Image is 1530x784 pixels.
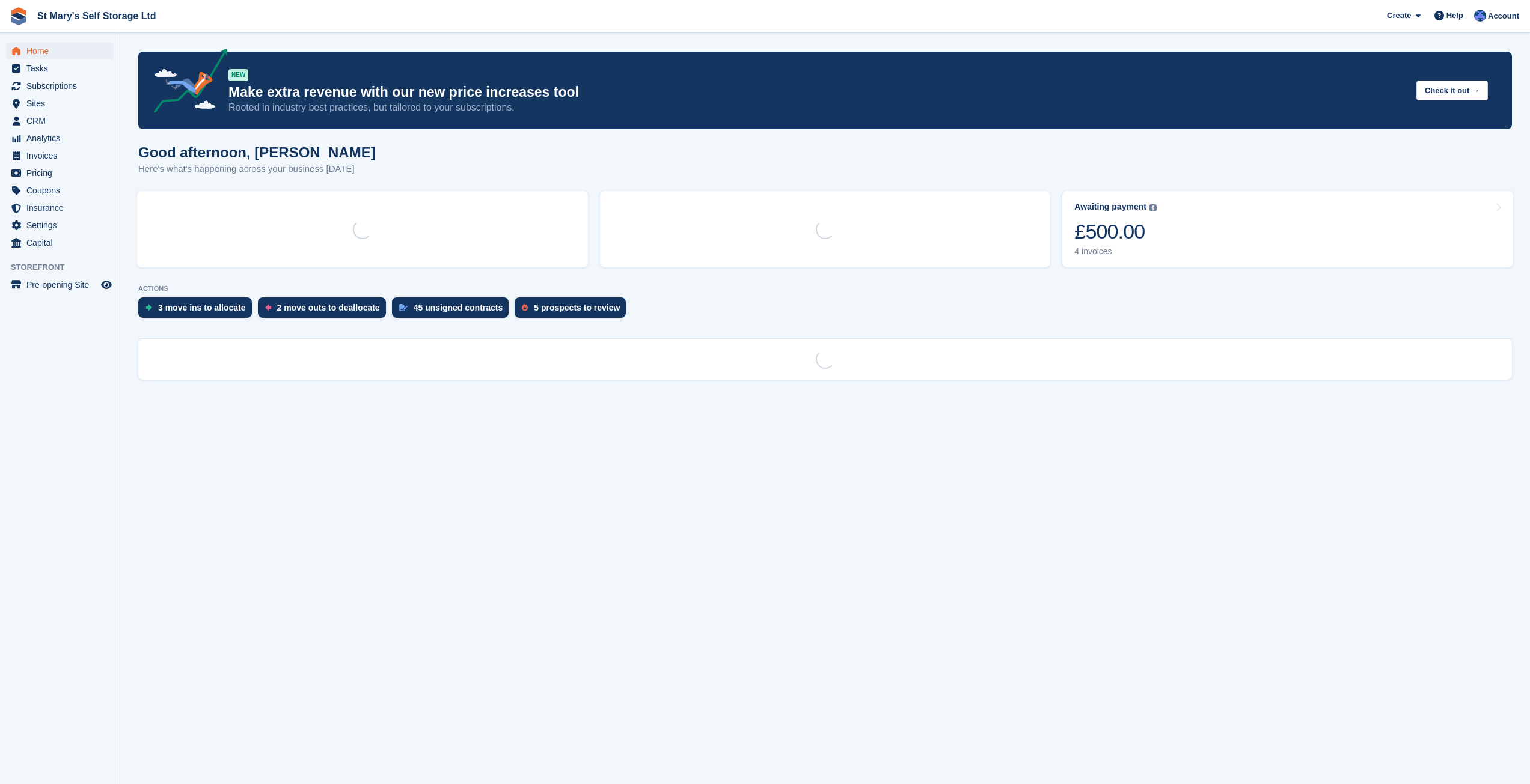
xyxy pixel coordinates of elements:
[26,199,99,216] span: Insurance
[6,130,114,147] a: menu
[1488,10,1519,22] span: Account
[26,276,99,293] span: Pre-opening Site
[6,147,114,164] a: menu
[138,162,376,176] p: Here's what's happening across your business [DATE]
[145,304,152,311] img: move_ins_to_allocate_icon-fdf77a2bb77ea45bf5b3d319d69a93e2d87916cf1d5bf7949dd705db3b84f3ca.svg
[6,217,114,234] a: menu
[1149,204,1157,211] img: icon-info-grey-7440780725fd019a000dd9b08b2336e03edf1995a4989e88bcd33f0948082b44.svg
[26,43,99,59] span: Home
[6,234,114,251] a: menu
[1074,219,1157,244] div: £500.00
[26,130,99,147] span: Analytics
[32,6,161,26] a: St Mary's Self Storage Ltd
[534,303,620,312] div: 5 prospects to review
[26,95,99,112] span: Sites
[1074,202,1146,212] div: Awaiting payment
[392,297,515,324] a: 45 unsigned contracts
[515,297,632,324] a: 5 prospects to review
[11,261,120,273] span: Storefront
[6,77,114,94] a: menu
[1474,10,1486,22] img: Matthew Keenan
[26,77,99,94] span: Subscriptions
[144,49,228,117] img: price-adjustments-announcement-icon-8257ccfd72463d97f412b2fc003d46551f7dbcb40ab6d574587a9cd5c0d94...
[228,101,1407,114] p: Rooted in industry best practices, but tailored to your subscriptions.
[26,217,99,234] span: Settings
[258,297,392,324] a: 2 move outs to deallocate
[26,234,99,251] span: Capital
[414,303,503,312] div: 45 unsigned contracts
[277,303,380,312] div: 2 move outs to deallocate
[10,7,28,25] img: stora-icon-8386f47178a22dfd0bd8f6a31ec36ba5ce8667c1dd55bd0f319d3a0aa187defe.svg
[399,304,408,311] img: contract_signature_icon-13c848040528278c33f63329250d36e43548de30e8caae1d1a13099fd9432cc5.svg
[138,297,258,324] a: 3 move ins to allocate
[6,276,114,293] a: menu
[138,144,376,160] h1: Good afternoon, [PERSON_NAME]
[26,182,99,199] span: Coupons
[6,112,114,129] a: menu
[158,303,246,312] div: 3 move ins to allocate
[228,69,248,81] div: NEW
[26,112,99,129] span: CRM
[1446,10,1463,22] span: Help
[1074,246,1157,257] div: 4 invoices
[6,182,114,199] a: menu
[26,60,99,77] span: Tasks
[522,304,528,311] img: prospect-51fa495bee0391a8d652442698ab0144808aea92771e9ea1ae160a38d050c398.svg
[1062,191,1513,267] a: Awaiting payment £500.00 4 invoices
[138,285,1512,293] p: ACTIONS
[6,43,114,59] a: menu
[228,84,1407,101] p: Make extra revenue with our new price increases tool
[265,304,271,311] img: move_outs_to_deallocate_icon-f764333ba52eb49d3ac5e1228854f67142a1ed5810a6f6cc68b1a99e826820c5.svg
[26,165,99,181] span: Pricing
[1416,81,1488,100] button: Check it out →
[1387,10,1411,22] span: Create
[6,165,114,181] a: menu
[6,60,114,77] a: menu
[99,278,114,292] a: Preview store
[6,95,114,112] a: menu
[26,147,99,164] span: Invoices
[6,199,114,216] a: menu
